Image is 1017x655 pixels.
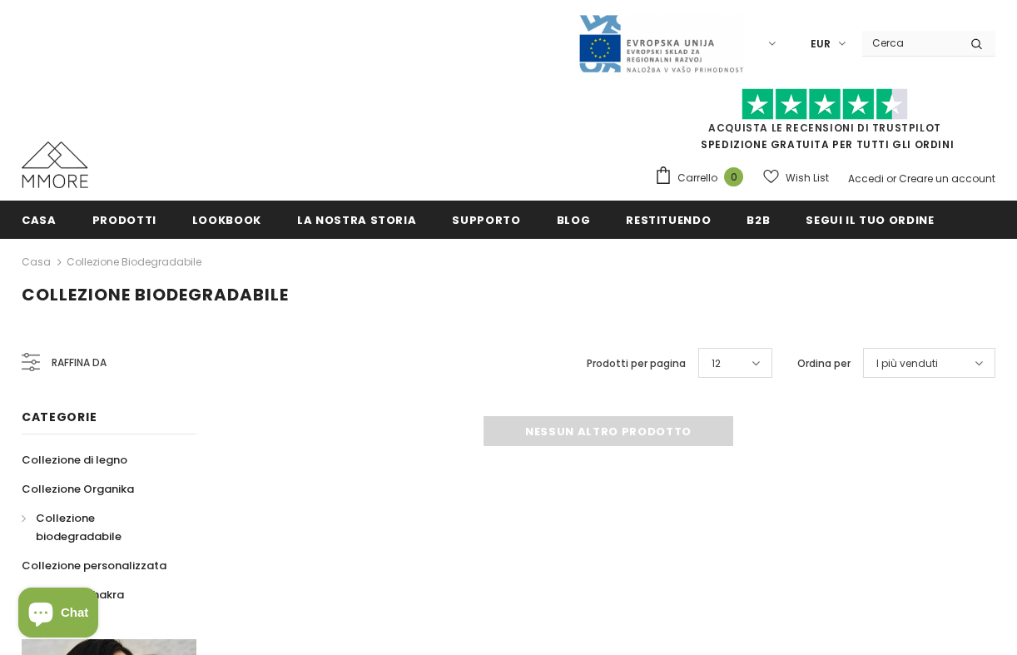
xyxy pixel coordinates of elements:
[654,96,995,151] span: SPEDIZIONE GRATUITA PER TUTTI GLI ORDINI
[587,355,686,372] label: Prodotti per pagina
[36,510,122,544] span: Collezione biodegradabile
[22,141,88,188] img: Casi MMORE
[22,452,127,468] span: Collezione di legno
[452,201,520,238] a: supporto
[763,163,829,192] a: Wish List
[677,170,717,186] span: Carrello
[899,171,995,186] a: Creare un account
[297,212,416,228] span: La nostra storia
[876,355,938,372] span: I più venduti
[452,212,520,228] span: supporto
[797,355,851,372] label: Ordina per
[557,212,591,228] span: Blog
[22,409,97,425] span: Categorie
[192,212,261,228] span: Lookbook
[708,121,941,135] a: Acquista le recensioni di TrustPilot
[92,201,156,238] a: Prodotti
[13,588,103,642] inbox-online-store-chat: Shopify online store chat
[22,283,289,306] span: Collezione biodegradabile
[22,212,57,228] span: Casa
[22,558,166,573] span: Collezione personalizzata
[886,171,896,186] span: or
[192,201,261,238] a: Lookbook
[848,171,884,186] a: Accedi
[22,252,51,272] a: Casa
[52,354,107,372] span: Raffina da
[811,36,831,52] span: EUR
[22,481,134,497] span: Collezione Organika
[786,170,829,186] span: Wish List
[578,36,744,50] a: Javni Razpis
[92,212,156,228] span: Prodotti
[806,212,934,228] span: Segui il tuo ordine
[578,13,744,74] img: Javni Razpis
[654,166,752,191] a: Carrello 0
[806,201,934,238] a: Segui il tuo ordine
[626,201,711,238] a: Restituendo
[297,201,416,238] a: La nostra storia
[557,201,591,238] a: Blog
[22,474,134,504] a: Collezione Organika
[747,212,770,228] span: B2B
[724,167,743,186] span: 0
[22,445,127,474] a: Collezione di legno
[22,551,166,580] a: Collezione personalizzata
[22,201,57,238] a: Casa
[22,504,178,551] a: Collezione biodegradabile
[22,580,124,609] a: Collezione Chakra
[862,31,958,55] input: Search Site
[742,88,908,121] img: Fidati di Pilot Stars
[67,255,201,269] a: Collezione biodegradabile
[747,201,770,238] a: B2B
[712,355,721,372] span: 12
[626,212,711,228] span: Restituendo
